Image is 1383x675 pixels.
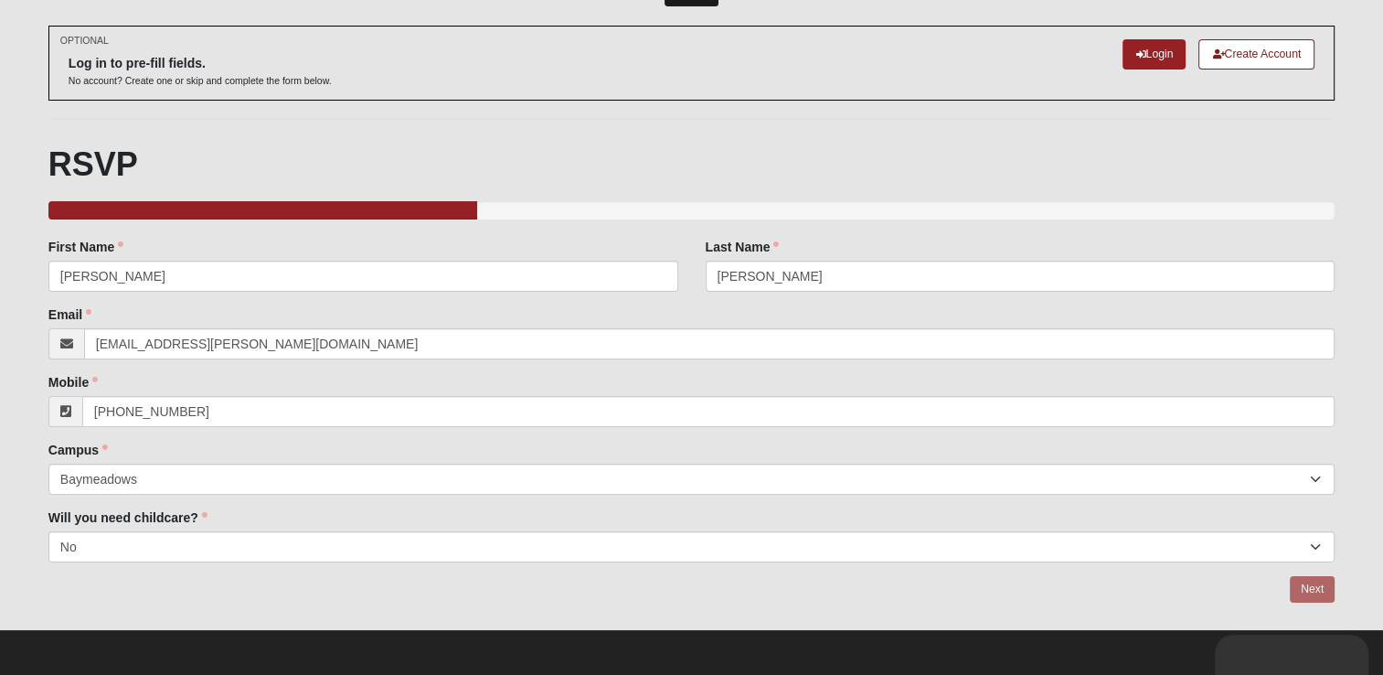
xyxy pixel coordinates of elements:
label: Last Name [706,238,780,256]
label: Will you need childcare? [48,509,207,527]
h1: RSVP [48,145,1335,184]
label: Email [48,305,91,324]
label: Campus [48,441,108,459]
small: OPTIONAL [60,34,109,48]
label: Mobile [48,373,98,391]
a: Login [1122,39,1186,70]
p: No account? Create one or skip and complete the form below. [69,74,332,88]
h6: Log in to pre-fill fields. [69,56,332,71]
label: First Name [48,238,123,256]
a: Create Account [1198,39,1314,70]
